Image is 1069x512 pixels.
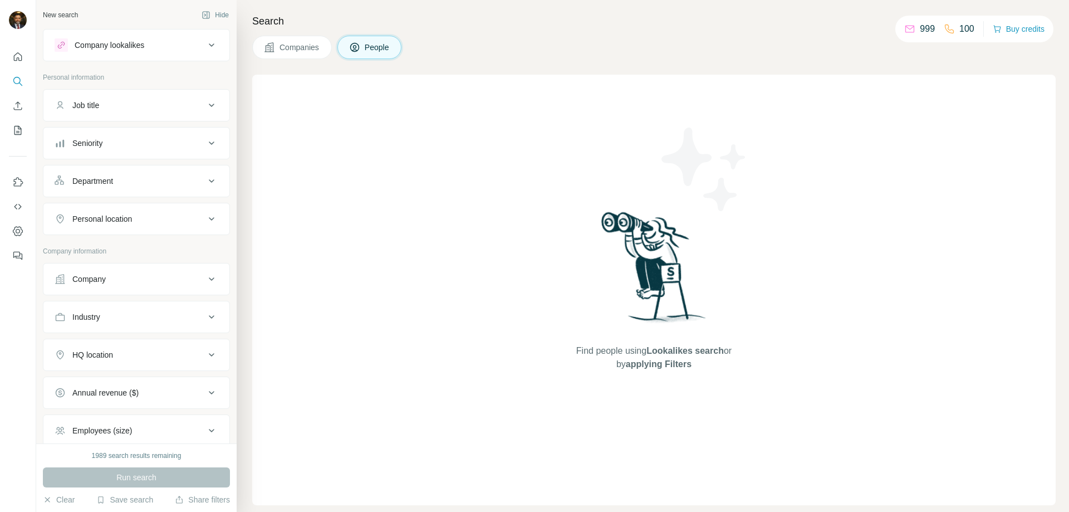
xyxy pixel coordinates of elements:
[72,175,113,187] div: Department
[43,246,230,256] p: Company information
[43,379,229,406] button: Annual revenue ($)
[565,344,743,371] span: Find people using or by
[654,119,754,220] img: Surfe Illustration - Stars
[194,7,237,23] button: Hide
[175,494,230,505] button: Share filters
[96,494,153,505] button: Save search
[43,494,75,505] button: Clear
[72,425,132,436] div: Employees (size)
[596,209,712,333] img: Surfe Illustration - Woman searching with binoculars
[43,92,229,119] button: Job title
[43,342,229,368] button: HQ location
[9,96,27,116] button: Enrich CSV
[43,304,229,330] button: Industry
[9,221,27,241] button: Dashboard
[92,451,182,461] div: 1989 search results remaining
[72,387,139,398] div: Annual revenue ($)
[365,42,390,53] span: People
[75,40,144,51] div: Company lookalikes
[72,100,99,111] div: Job title
[72,274,106,285] div: Company
[43,10,78,20] div: New search
[43,417,229,444] button: Employees (size)
[959,22,974,36] p: 100
[920,22,935,36] p: 999
[646,346,724,355] span: Lookalikes search
[993,21,1045,37] button: Buy credits
[9,47,27,67] button: Quick start
[72,213,132,225] div: Personal location
[43,206,229,232] button: Personal location
[279,42,320,53] span: Companies
[9,11,27,29] img: Avatar
[9,197,27,217] button: Use Surfe API
[72,349,113,360] div: HQ location
[252,13,1056,29] h4: Search
[43,168,229,194] button: Department
[9,246,27,266] button: Feedback
[43,72,230,82] p: Personal information
[43,130,229,157] button: Seniority
[72,311,100,323] div: Industry
[9,71,27,91] button: Search
[9,172,27,192] button: Use Surfe on LinkedIn
[626,359,692,369] span: applying Filters
[9,120,27,140] button: My lists
[43,266,229,292] button: Company
[72,138,102,149] div: Seniority
[43,32,229,58] button: Company lookalikes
